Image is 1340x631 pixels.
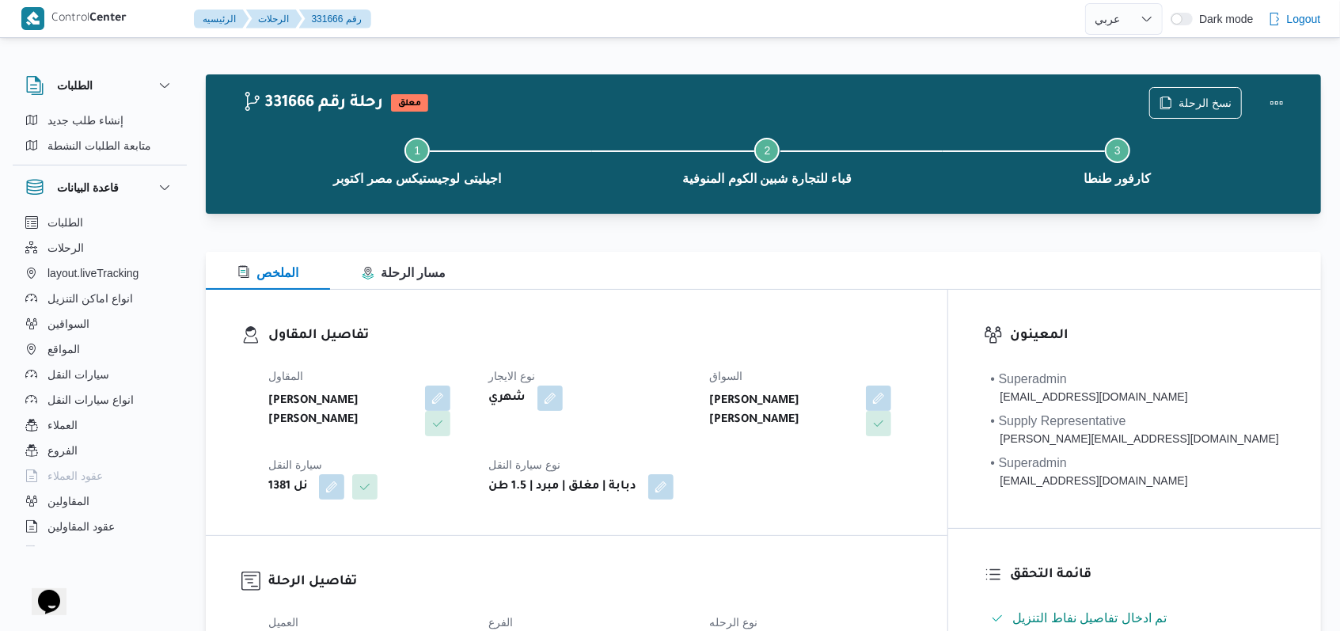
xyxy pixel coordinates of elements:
div: [EMAIL_ADDRESS][DOMAIN_NAME] [991,389,1188,405]
button: الطلبات [19,210,180,235]
span: المواقع [47,340,80,359]
button: متابعة الطلبات النشطة [19,133,180,158]
span: المقاولين [47,492,89,511]
button: تم ادخال تفاصيل نفاط التنزيل [985,606,1285,631]
div: • Superadmin [991,454,1188,473]
span: نسخ الرحلة [1179,93,1232,112]
button: العملاء [19,412,180,438]
button: المقاولين [19,488,180,514]
span: السواق [709,370,742,382]
span: الملخص [237,266,298,279]
button: الرحلات [246,10,302,29]
h3: المعينون [1011,325,1285,347]
button: انواع اماكن التنزيل [19,286,180,311]
div: الطلبات [13,108,187,165]
button: الرئيسيه [194,10,249,29]
span: • Supply Representative mohamed.sabry@illa.com.eg [991,412,1279,447]
iframe: chat widget [16,568,66,615]
div: • Superadmin [991,370,1188,389]
span: الفروع [47,441,78,460]
h3: الطلبات [57,76,93,95]
button: الرحلات [19,235,180,260]
span: السواقين [47,314,89,333]
h3: قاعدة البيانات [57,178,119,197]
span: المقاول [268,370,303,382]
span: إنشاء طلب جديد [47,111,123,130]
h3: قائمة التحقق [1011,564,1285,586]
span: • Superadmin mostafa.elrouby@illa.com.eg [991,454,1188,489]
span: انواع سيارات النقل [47,390,134,409]
div: [EMAIL_ADDRESS][DOMAIN_NAME] [991,473,1188,489]
b: شهري [489,389,526,408]
button: قباء للتجارة شبين الكوم المنوفية [592,119,942,201]
span: معلق [391,94,428,112]
button: layout.liveTracking [19,260,180,286]
span: نوع الرحله [709,616,757,629]
span: انواع اماكن التنزيل [47,289,133,308]
span: تم ادخال تفاصيل نفاط التنزيل [1013,609,1167,628]
img: X8yXhbKr1z7QwAAAABJRU5ErkJggg== [21,7,44,30]
b: [PERSON_NAME] [PERSON_NAME] [709,392,855,430]
div: [PERSON_NAME][EMAIL_ADDRESS][DOMAIN_NAME] [991,431,1279,447]
span: نوع الايجار [489,370,536,382]
button: قاعدة البيانات [25,178,174,197]
span: 1 [414,144,420,157]
span: العملاء [47,416,78,435]
span: اجهزة التليفون [47,542,113,561]
span: Dark mode [1193,13,1253,25]
button: سيارات النقل [19,362,180,387]
b: نل 1381 [268,477,308,496]
button: كارفور طنطا [943,119,1293,201]
span: تم ادخال تفاصيل نفاط التنزيل [1013,611,1167,625]
span: العميل [268,616,298,629]
div: • Supply Representative [991,412,1279,431]
span: كارفور طنطا [1084,169,1151,188]
span: عقود العملاء [47,466,103,485]
span: الفرع [489,616,514,629]
span: متابعة الطلبات النشطة [47,136,151,155]
button: السواقين [19,311,180,336]
h2: 331666 رحلة رقم [242,94,383,115]
span: عقود المقاولين [47,517,115,536]
h3: تفاصيل المقاول [268,325,912,347]
span: • Superadmin karim.ragab@illa.com.eg [991,370,1188,405]
span: 3 [1114,144,1121,157]
span: Logout [1287,10,1321,29]
h3: تفاصيل الرحلة [268,572,912,593]
span: نوع سيارة النقل [489,458,561,471]
button: عقود العملاء [19,463,180,488]
b: معلق [398,99,421,108]
button: المواقع [19,336,180,362]
span: اجيليتى لوجيستيكس مصر اكتوبر [333,169,500,188]
button: انواع سيارات النقل [19,387,180,412]
button: عقود المقاولين [19,514,180,539]
span: مسار الرحلة [362,266,446,279]
span: 2 [765,144,771,157]
span: قباء للتجارة شبين الكوم المنوفية [683,169,852,188]
button: الفروع [19,438,180,463]
span: سيارة النقل [268,458,322,471]
b: دبابة | مغلق | مبرد | 1.5 طن [489,477,637,496]
div: قاعدة البيانات [13,210,187,553]
button: اجيليتى لوجيستيكس مصر اكتوبر [242,119,592,201]
button: اجهزة التليفون [19,539,180,564]
button: Actions [1261,87,1293,119]
button: Logout [1262,3,1327,35]
button: إنشاء طلب جديد [19,108,180,133]
span: سيارات النقل [47,365,109,384]
b: Center [90,13,127,25]
span: layout.liveTracking [47,264,139,283]
span: الطلبات [47,213,83,232]
button: 331666 رقم [299,10,371,29]
button: الطلبات [25,76,174,95]
button: نسخ الرحلة [1149,87,1242,119]
b: [PERSON_NAME] [PERSON_NAME] [268,392,414,430]
span: الرحلات [47,238,84,257]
